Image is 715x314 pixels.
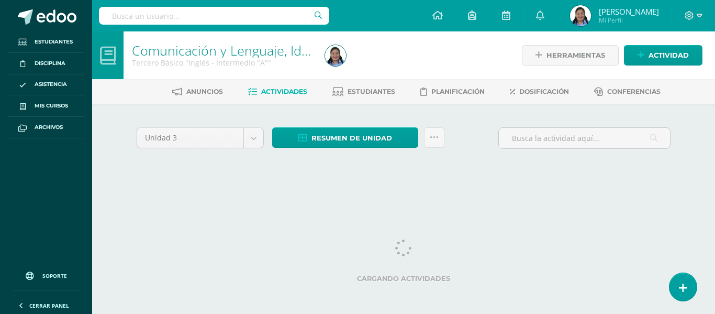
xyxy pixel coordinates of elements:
span: Dosificación [519,88,569,95]
span: Mi Perfil [599,16,659,25]
span: Resumen de unidad [311,128,392,148]
span: Disciplina [35,59,65,68]
a: Disciplina [8,53,84,74]
span: Estudiantes [348,88,395,95]
a: Asistencia [8,74,84,96]
img: 7789f009e13315f724d5653bd3ad03c2.png [325,45,346,66]
span: Conferencias [607,88,661,95]
span: Actividades [261,88,307,95]
a: Planificación [420,83,485,100]
a: Dosificación [510,83,569,100]
a: Estudiantes [8,31,84,53]
span: Anuncios [186,88,223,95]
input: Busca un usuario... [99,7,329,25]
a: Herramientas [522,45,619,66]
span: Herramientas [546,46,605,65]
span: Actividad [649,46,689,65]
span: Cerrar panel [29,302,69,309]
a: Actividad [624,45,702,66]
div: Tercero Básico 'Inglés - Intermedio "A"' [132,58,312,68]
img: 7789f009e13315f724d5653bd3ad03c2.png [570,5,591,26]
span: Planificación [431,88,485,95]
span: Estudiantes [35,38,73,46]
a: Resumen de unidad [272,127,418,148]
a: Soporte [13,262,80,287]
a: Unidad 3 [137,128,263,148]
span: Unidad 3 [145,128,236,148]
span: Soporte [42,272,67,279]
a: Archivos [8,117,84,138]
span: Archivos [35,123,63,132]
span: Asistencia [35,80,67,89]
span: Mis cursos [35,102,68,110]
input: Busca la actividad aquí... [499,128,670,148]
a: Conferencias [594,83,661,100]
a: Mis cursos [8,95,84,117]
a: Anuncios [172,83,223,100]
label: Cargando actividades [137,275,671,283]
a: Comunicación y Lenguaje, Idioma Extranjero [132,41,396,59]
h1: Comunicación y Lenguaje, Idioma Extranjero [132,43,312,58]
a: Estudiantes [332,83,395,100]
a: Actividades [248,83,307,100]
span: [PERSON_NAME] [599,6,659,17]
